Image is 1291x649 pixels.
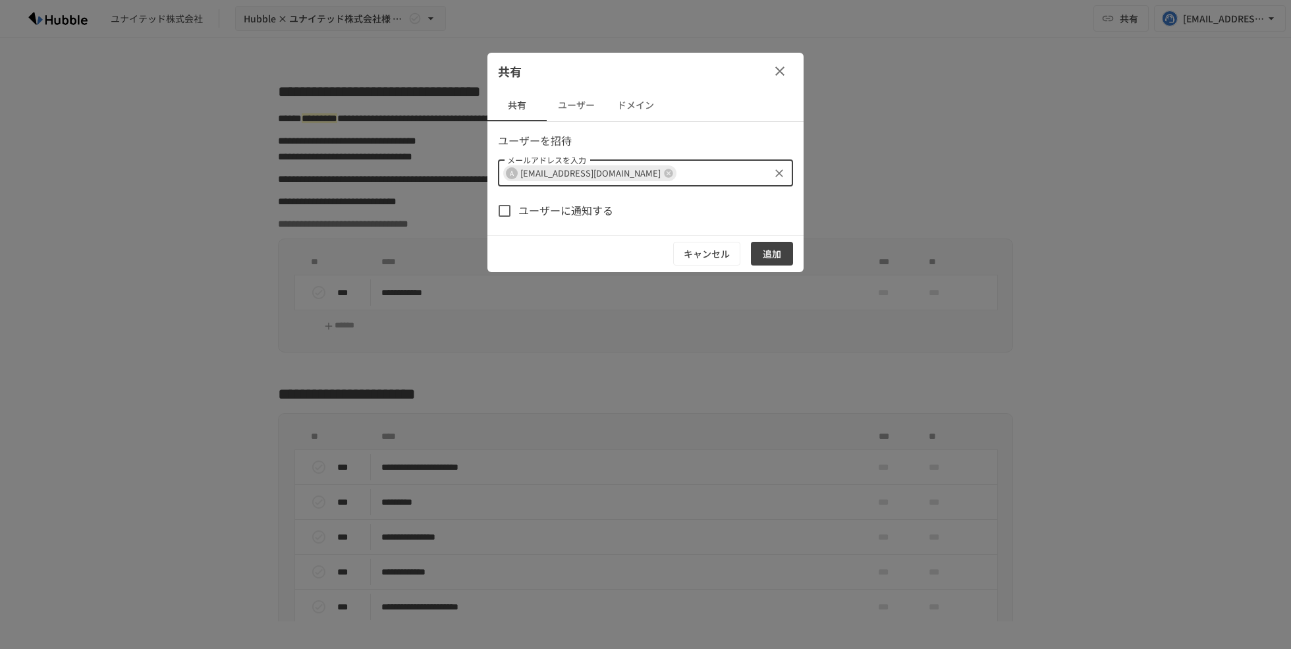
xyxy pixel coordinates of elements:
[487,90,547,121] button: 共有
[515,165,666,181] span: [EMAIL_ADDRESS][DOMAIN_NAME]
[487,53,804,90] div: 共有
[673,242,740,266] button: キャンセル
[506,167,518,179] div: A
[547,90,606,121] button: ユーザー
[751,242,793,266] button: 追加
[507,154,586,165] label: メールアドレスを入力
[518,202,613,219] span: ユーザーに通知する
[503,165,676,181] div: A[EMAIL_ADDRESS][DOMAIN_NAME]
[498,132,793,150] p: ユーザーを招待
[606,90,665,121] button: ドメイン
[770,164,788,183] button: クリア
